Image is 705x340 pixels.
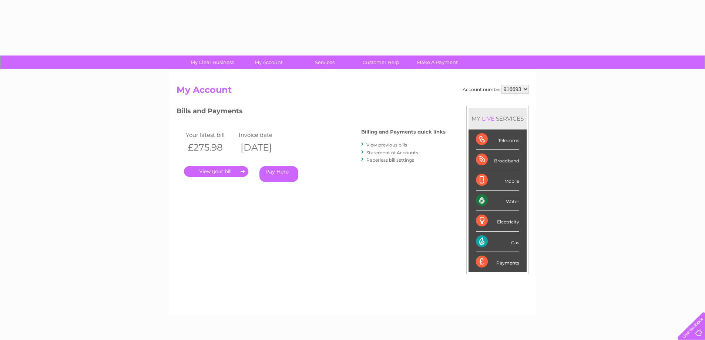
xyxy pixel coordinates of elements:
a: Statement of Accounts [366,150,418,155]
div: Payments [476,252,519,272]
div: LIVE [480,115,496,122]
div: Telecoms [476,129,519,150]
a: Paperless bill settings [366,157,414,163]
a: My Clear Business [182,55,243,69]
a: Make A Payment [407,55,468,69]
div: Water [476,191,519,211]
a: Pay Here [259,166,298,182]
h4: Billing and Payments quick links [361,129,446,135]
td: Invoice date [237,130,290,140]
a: My Account [238,55,299,69]
a: View previous bills [366,142,407,148]
a: Customer Help [350,55,412,69]
div: MY SERVICES [469,108,527,129]
h2: My Account [177,85,529,99]
h3: Bills and Payments [177,106,446,119]
div: Account number [463,85,529,94]
th: [DATE] [237,140,290,155]
div: Broadband [476,150,519,170]
th: £275.98 [184,140,237,155]
td: Your latest bill [184,130,237,140]
div: Gas [476,232,519,252]
div: Mobile [476,170,519,191]
a: . [184,166,248,177]
a: Services [294,55,355,69]
div: Electricity [476,211,519,231]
